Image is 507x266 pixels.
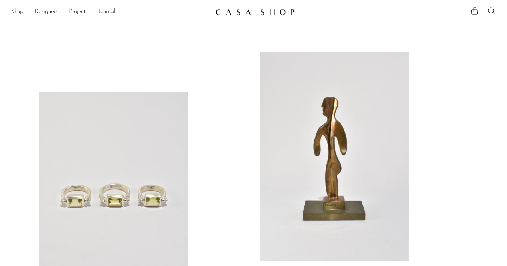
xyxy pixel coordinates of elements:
[11,6,210,18] ul: NEW HEADER MENU
[69,7,87,17] a: Projects
[35,7,58,17] a: Designers
[11,7,23,17] a: Shop
[11,6,210,18] nav: Desktop navigation
[99,7,115,17] a: Journal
